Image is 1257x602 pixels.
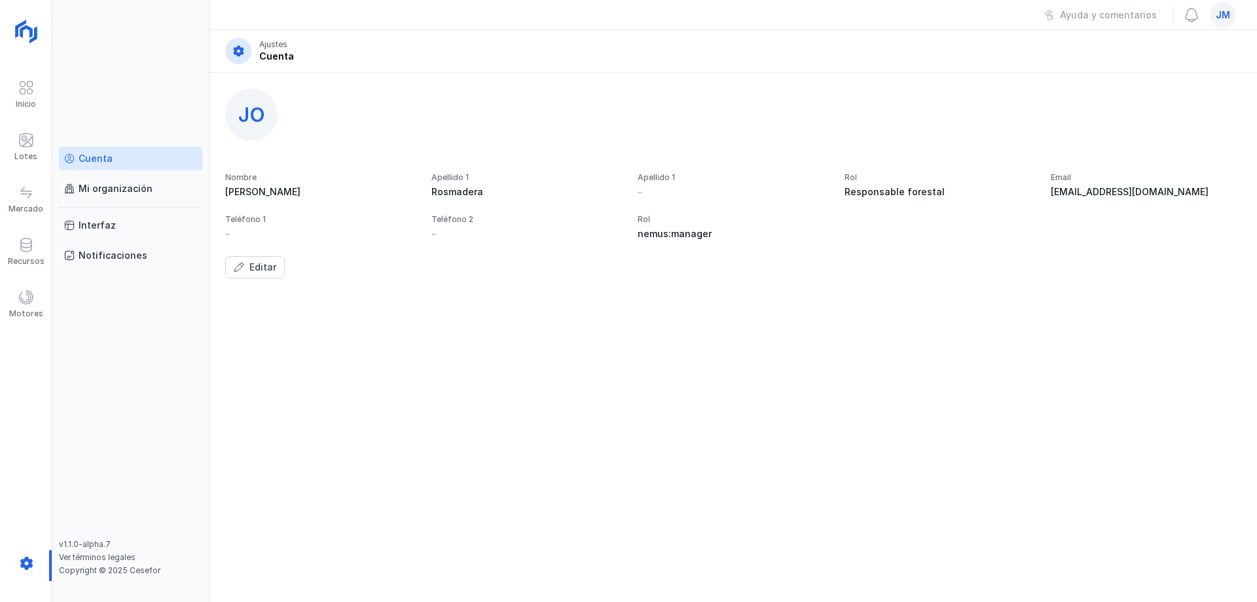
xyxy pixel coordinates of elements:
[431,172,622,183] div: Apellido 1
[638,185,642,198] div: -
[59,244,202,267] a: Notificaciones
[845,185,1035,198] div: Responsable forestal
[1051,185,1241,198] div: [EMAIL_ADDRESS][DOMAIN_NAME]
[431,214,622,225] div: Teléfono 2
[79,182,153,195] div: Mi organización
[259,39,287,50] div: Ajustes
[225,227,230,240] div: -
[59,539,202,550] div: v1.1.0-alpha.7
[225,185,416,198] div: [PERSON_NAME]
[225,214,416,225] div: Teléfono 1
[638,227,828,240] div: nemus:manager
[225,256,285,278] button: Editar
[1036,4,1165,26] button: Ayuda y comentarios
[79,152,113,165] div: Cuenta
[59,177,202,200] a: Mi organización
[59,147,202,170] a: Cuenta
[59,214,202,237] a: Interfaz
[1051,172,1241,183] div: Email
[59,565,202,576] div: Copyright © 2025 Cesefor
[638,214,828,225] div: Rol
[79,249,147,262] div: Notificaciones
[9,309,43,319] div: Motores
[10,15,43,48] img: logoRight.svg
[249,261,276,274] div: Editar
[16,99,36,109] div: Inicio
[1060,9,1157,22] div: Ayuda y comentarios
[431,227,436,240] div: -
[238,103,265,126] span: Jo
[8,256,45,267] div: Recursos
[638,172,828,183] div: Apellido 1
[431,185,622,198] div: Rosmadera
[59,552,136,562] a: Ver términos legales
[845,172,1035,183] div: Rol
[9,204,43,214] div: Mercado
[1216,9,1230,22] span: jm
[225,172,416,183] div: Nombre
[79,219,116,232] div: Interfaz
[259,50,294,63] div: Cuenta
[14,151,37,162] div: Lotes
